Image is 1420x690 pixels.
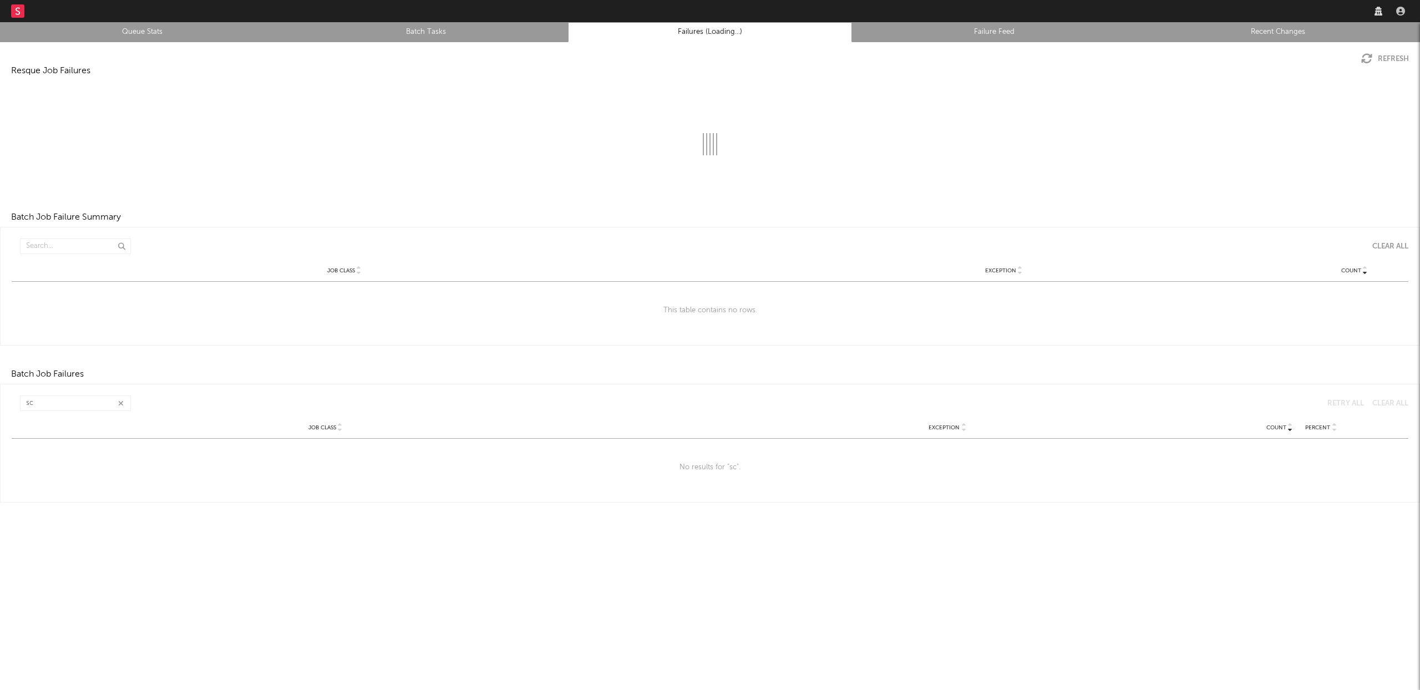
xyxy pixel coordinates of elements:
span: Job Class [308,424,336,431]
button: Retry All [1319,400,1364,407]
a: Batch Tasks [290,26,562,39]
div: Batch Job Failures [11,368,84,381]
span: Count [1266,424,1286,431]
a: Failure Feed [858,26,1130,39]
span: Percent [1305,424,1330,431]
div: No results for " sc ". [12,439,1408,496]
a: Queue Stats [6,26,278,39]
div: Resque Job Failures [11,64,90,78]
a: Recent Changes [1142,26,1414,39]
div: Retry All [1327,400,1364,407]
input: Search... [20,239,131,254]
a: Failures (Loading...) [574,26,846,39]
div: This table contains no rows. [12,282,1408,339]
div: Batch Job Failure Summary [11,211,121,224]
span: Exception [985,267,1016,274]
button: Clear All [1364,400,1408,407]
span: Exception [929,424,960,431]
span: Count [1341,267,1361,274]
button: Refresh [1361,53,1409,64]
div: Clear All [1372,243,1408,250]
input: Search... [20,395,131,411]
button: Clear All [1364,243,1408,250]
div: Clear All [1372,400,1408,407]
span: Job Class [327,267,355,274]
